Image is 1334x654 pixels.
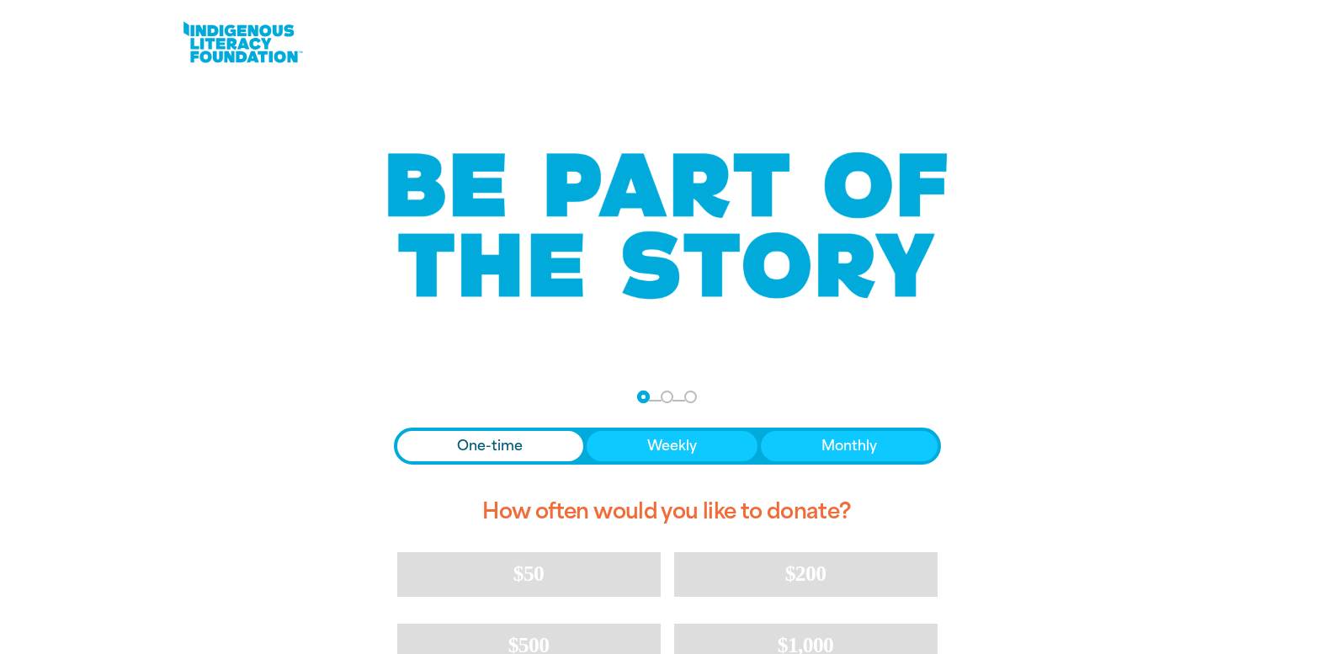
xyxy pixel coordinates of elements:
button: Weekly [587,431,757,461]
button: $200 [674,552,938,596]
span: One-time [457,436,523,456]
span: $50 [513,561,544,586]
img: Be part of the story [373,119,962,333]
button: Navigate to step 1 of 3 to enter your donation amount [637,391,650,403]
span: Weekly [647,436,697,456]
button: Navigate to step 3 of 3 to enter your payment details [684,391,697,403]
div: Donation frequency [394,428,941,465]
button: Monthly [761,431,938,461]
button: One-time [397,431,584,461]
span: $200 [785,561,826,586]
h2: How often would you like to donate? [394,485,941,539]
button: Navigate to step 2 of 3 to enter your details [661,391,673,403]
button: $50 [397,552,661,596]
span: Monthly [821,436,877,456]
